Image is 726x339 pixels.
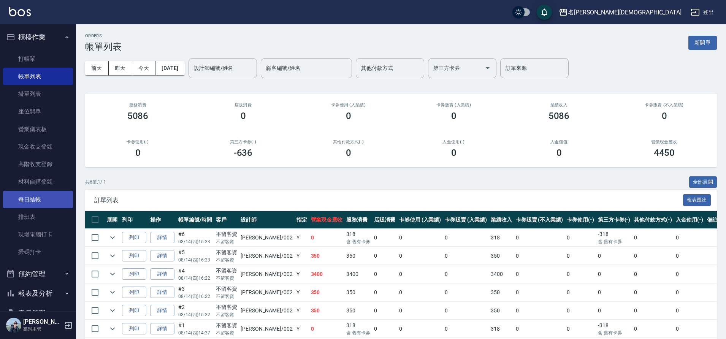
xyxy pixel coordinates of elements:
p: 含 舊有卡券 [346,238,370,245]
h2: 入金儲值 [515,139,602,144]
td: 0 [372,229,397,247]
h2: 卡券販賣 (入業績) [410,103,497,108]
td: 0 [674,302,705,320]
td: 0 [674,265,705,283]
td: #2 [176,302,214,320]
h2: 店販消費 [200,103,287,108]
th: 其他付款方式(-) [632,211,674,229]
td: 350 [309,247,345,265]
button: 昨天 [109,61,132,75]
h3: 0 [346,111,351,121]
p: 不留客資 [216,238,237,245]
h5: [PERSON_NAME] [23,318,62,326]
button: [DATE] [155,61,184,75]
td: 0 [443,284,489,301]
a: 詳情 [150,268,174,280]
p: 08/14 (四) 16:22 [178,275,212,282]
button: 報表匯出 [683,194,711,206]
td: [PERSON_NAME] /002 [239,229,294,247]
h2: 營業現金應收 [621,139,708,144]
td: 0 [372,302,397,320]
th: 設計師 [239,211,294,229]
button: expand row [107,268,118,280]
td: 0 [443,265,489,283]
a: 掛單列表 [3,85,73,103]
a: 詳情 [150,287,174,298]
img: Logo [9,7,31,16]
h2: 其他付款方式(-) [305,139,392,144]
td: 0 [443,247,489,265]
td: 0 [443,302,489,320]
td: 0 [565,247,596,265]
td: 0 [397,284,443,301]
td: 0 [514,229,565,247]
th: 備註 [705,211,720,229]
td: Y [295,284,309,301]
button: 列印 [122,305,146,317]
button: save [537,5,552,20]
button: 列印 [122,250,146,262]
p: 08/14 (四) 16:22 [178,293,212,300]
button: 名[PERSON_NAME][DEMOGRAPHIC_DATA] [556,5,685,20]
td: -318 [596,320,632,338]
td: #3 [176,284,214,301]
th: 帳單編號/時間 [176,211,214,229]
button: 新開單 [688,36,717,50]
td: #1 [176,320,214,338]
a: 營業儀表板 [3,120,73,138]
h3: 0 [662,111,667,121]
h2: 卡券使用(-) [94,139,181,144]
td: 0 [632,229,674,247]
button: 全部展開 [689,176,717,188]
td: 0 [674,229,705,247]
td: 0 [632,265,674,283]
td: 318 [344,229,372,247]
button: 櫃檯作業 [3,27,73,47]
td: 3400 [344,265,372,283]
div: 不留客資 [216,285,237,293]
h3: 0 [135,147,141,158]
td: 0 [596,247,632,265]
h3: -636 [234,147,253,158]
td: 350 [489,247,514,265]
p: 含 舊有卡券 [598,329,631,336]
p: 不留客資 [216,293,237,300]
img: Person [6,318,21,333]
p: 08/14 (四) 16:23 [178,257,212,263]
th: 入金使用(-) [674,211,705,229]
td: 0 [514,265,565,283]
p: 不留客資 [216,329,237,336]
td: 0 [372,265,397,283]
th: 卡券販賣 (入業績) [443,211,489,229]
h3: 0 [241,111,246,121]
a: 每日結帳 [3,191,73,208]
th: 列印 [120,211,148,229]
p: 08/14 (四) 14:37 [178,329,212,336]
td: Y [295,229,309,247]
a: 打帳單 [3,50,73,68]
button: expand row [107,250,118,261]
p: 共 6 筆, 1 / 1 [85,179,106,185]
td: 0 [596,302,632,320]
a: 報表匯出 [683,196,711,203]
td: [PERSON_NAME] /002 [239,320,294,338]
td: 0 [309,320,345,338]
button: expand row [107,287,118,298]
td: 0 [565,265,596,283]
td: 350 [309,284,345,301]
td: [PERSON_NAME] /002 [239,284,294,301]
td: 0 [596,265,632,283]
h3: 0 [451,111,457,121]
a: 材料自購登錄 [3,173,73,190]
button: Open [482,62,494,74]
div: 名[PERSON_NAME][DEMOGRAPHIC_DATA] [568,8,682,17]
h3: 帳單列表 [85,41,122,52]
td: 0 [565,302,596,320]
h3: 4450 [654,147,675,158]
td: 0 [309,229,345,247]
td: 0 [674,320,705,338]
button: 列印 [122,232,146,244]
h3: 0 [451,147,457,158]
a: 現場電腦打卡 [3,226,73,243]
td: 0 [443,229,489,247]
